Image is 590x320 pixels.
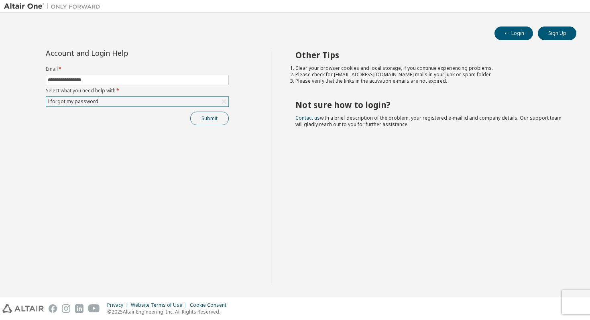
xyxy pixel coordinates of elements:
[190,112,229,125] button: Submit
[2,304,44,313] img: altair_logo.svg
[46,66,229,72] label: Email
[88,304,100,313] img: youtube.svg
[538,26,576,40] button: Sign Up
[295,78,562,84] li: Please verify that the links in the activation e-mails are not expired.
[190,302,231,308] div: Cookie Consent
[295,114,562,128] span: with a brief description of the problem, your registered e-mail id and company details. Our suppo...
[46,97,228,106] div: I forgot my password
[75,304,83,313] img: linkedin.svg
[4,2,104,10] img: Altair One
[295,71,562,78] li: Please check for [EMAIL_ADDRESS][DOMAIN_NAME] mails in your junk or spam folder.
[47,97,100,106] div: I forgot my password
[46,50,192,56] div: Account and Login Help
[107,308,231,315] p: © 2025 Altair Engineering, Inc. All Rights Reserved.
[295,50,562,60] h2: Other Tips
[494,26,533,40] button: Login
[107,302,131,308] div: Privacy
[295,114,320,121] a: Contact us
[295,65,562,71] li: Clear your browser cookies and local storage, if you continue experiencing problems.
[295,100,562,110] h2: Not sure how to login?
[49,304,57,313] img: facebook.svg
[46,88,229,94] label: Select what you need help with
[131,302,190,308] div: Website Terms of Use
[62,304,70,313] img: instagram.svg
